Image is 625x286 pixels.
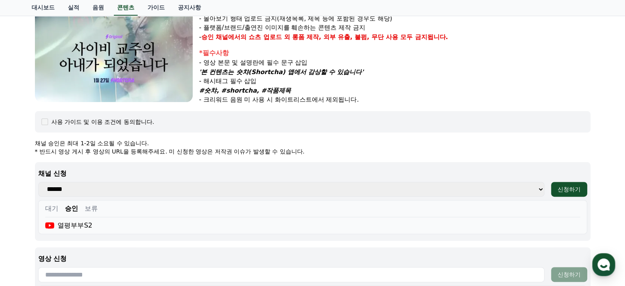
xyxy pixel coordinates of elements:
p: 채널 승인은 최대 1-2일 소요될 수 있습니다. [35,139,590,147]
p: - 해시태그 필수 삽입 [199,77,590,86]
p: - 영상 본문 및 설명란에 필수 문구 삽입 [199,58,590,67]
p: - [199,33,590,42]
a: 대화 [54,218,106,238]
button: 신청하기 [551,267,587,282]
div: 사용 가이드 및 이용 조건에 동의합니다. [51,118,155,126]
p: - 플랫폼/브랜드/출연진 이미지를 훼손하는 콘텐츠 제작 금지 [199,23,590,33]
button: 보류 [85,204,98,214]
p: - 몰아보기 형태 업로드 금지(재생목록, 제목 등에 포함된 경우도 해당) [199,14,590,23]
button: 승인 [65,204,78,214]
em: '본 컨텐츠는 숏챠(Shortcha) 앱에서 감상할 수 있습니다' [199,68,364,76]
div: 신청하기 [558,270,581,279]
span: 홈 [26,230,31,237]
span: 대화 [75,230,85,237]
button: 신청하기 [551,182,587,197]
em: #숏챠, #shortcha, #작품제목 [199,87,291,94]
button: 대기 [45,204,58,214]
p: - 크리워드 음원 미 사용 시 화이트리스트에서 제외됩니다. [199,95,590,105]
p: 채널 신청 [38,169,587,179]
span: 설정 [127,230,137,237]
div: *필수사항 [199,48,590,58]
p: 영상 신청 [38,254,587,264]
a: 홈 [2,218,54,238]
a: 설정 [106,218,158,238]
strong: 승인 채널에서의 쇼츠 업로드 외 [201,33,290,41]
div: 신청하기 [558,185,581,193]
p: * 반드시 영상 게시 후 영상의 URL을 등록해주세요. 미 신청한 영상은 저작권 이슈가 발생할 수 있습니다. [35,147,590,156]
div: 열평부부S2 [45,221,92,230]
strong: 롱폼 제작, 외부 유출, 불펌, 무단 사용 모두 금지됩니다. [292,33,448,41]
